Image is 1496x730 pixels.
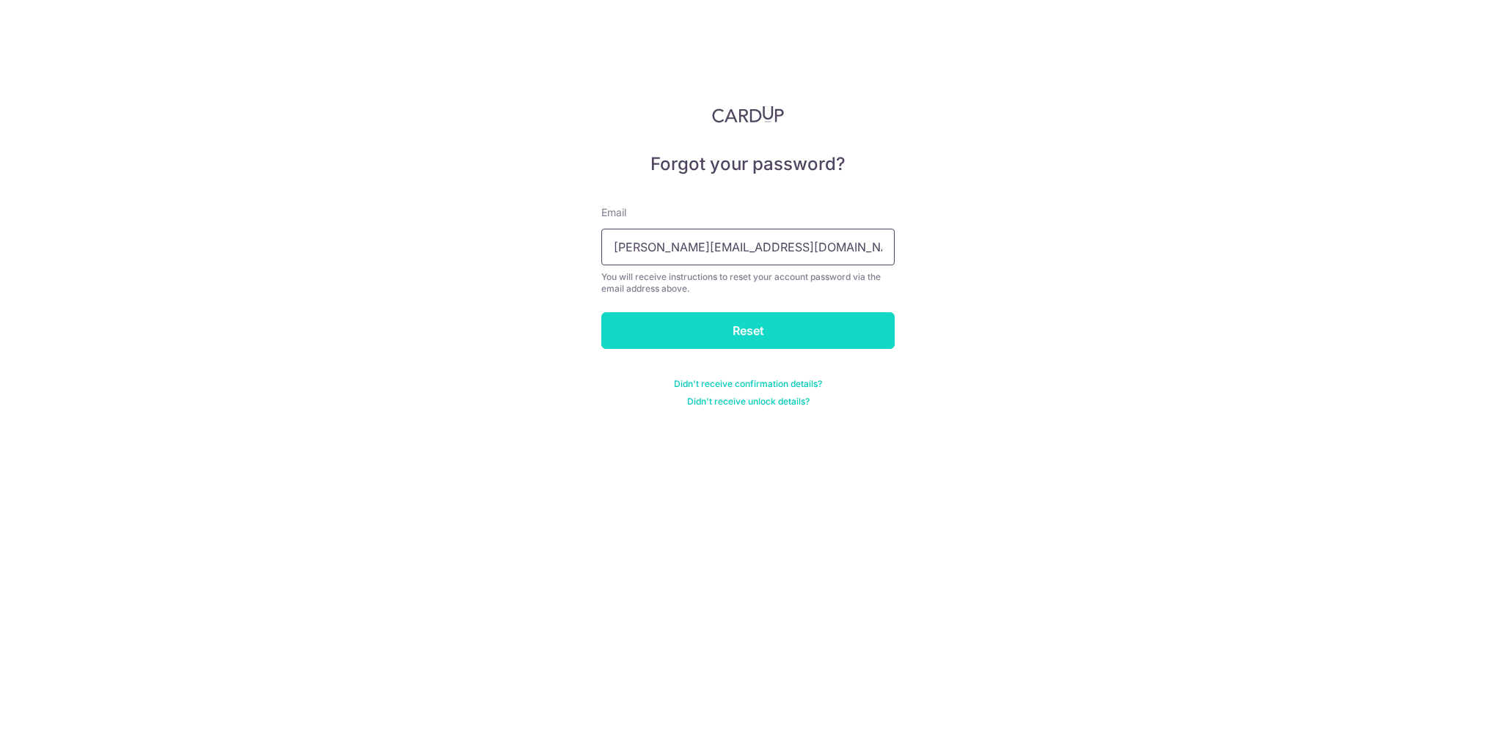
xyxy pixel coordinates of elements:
[674,378,822,390] a: Didn't receive confirmation details?
[687,396,810,408] a: Didn't receive unlock details?
[601,312,895,349] input: Reset
[601,205,626,220] label: Email
[601,152,895,176] h5: Forgot your password?
[601,229,895,265] input: Enter your Email
[601,271,895,295] div: You will receive instructions to reset your account password via the email address above.
[712,106,784,123] img: CardUp Logo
